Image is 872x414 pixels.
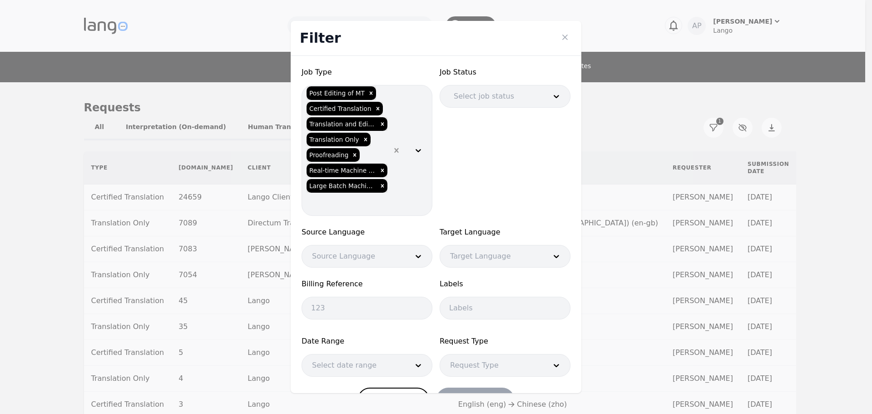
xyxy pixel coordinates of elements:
span: Billing Reference [302,279,432,289]
div: Remove Certified Translation [373,102,383,115]
div: Remove Translation Only [361,133,371,146]
div: Remove Large Batch Machine Translation [377,179,387,193]
div: Large Batch Machine Translation [307,179,377,193]
input: Labels [440,297,570,319]
span: Job Status [440,67,570,78]
span: Labels [440,279,570,289]
div: Remove Real-time Machine Translation [377,164,387,177]
div: Translation Only [307,133,361,146]
input: 123 [302,297,432,319]
div: Remove Post Editing of MT [366,86,376,100]
button: Close [558,30,572,45]
span: Filter [300,30,341,46]
div: Post Editing of MT [307,86,366,100]
div: Translation and Editing [307,117,377,131]
div: Remove Proofreading [350,148,360,162]
button: Clear [358,388,430,411]
span: Request Type [440,336,570,347]
div: Real-time Machine Translation [307,164,377,177]
button: Search [436,388,514,411]
span: Date Range [302,336,432,347]
span: Target Language [440,227,570,238]
span: Job Type [302,67,432,78]
div: Certified Translation [307,102,373,115]
div: Remove Translation and Editing [377,117,387,131]
div: Proofreading [307,148,350,162]
span: Source Language [302,227,432,238]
